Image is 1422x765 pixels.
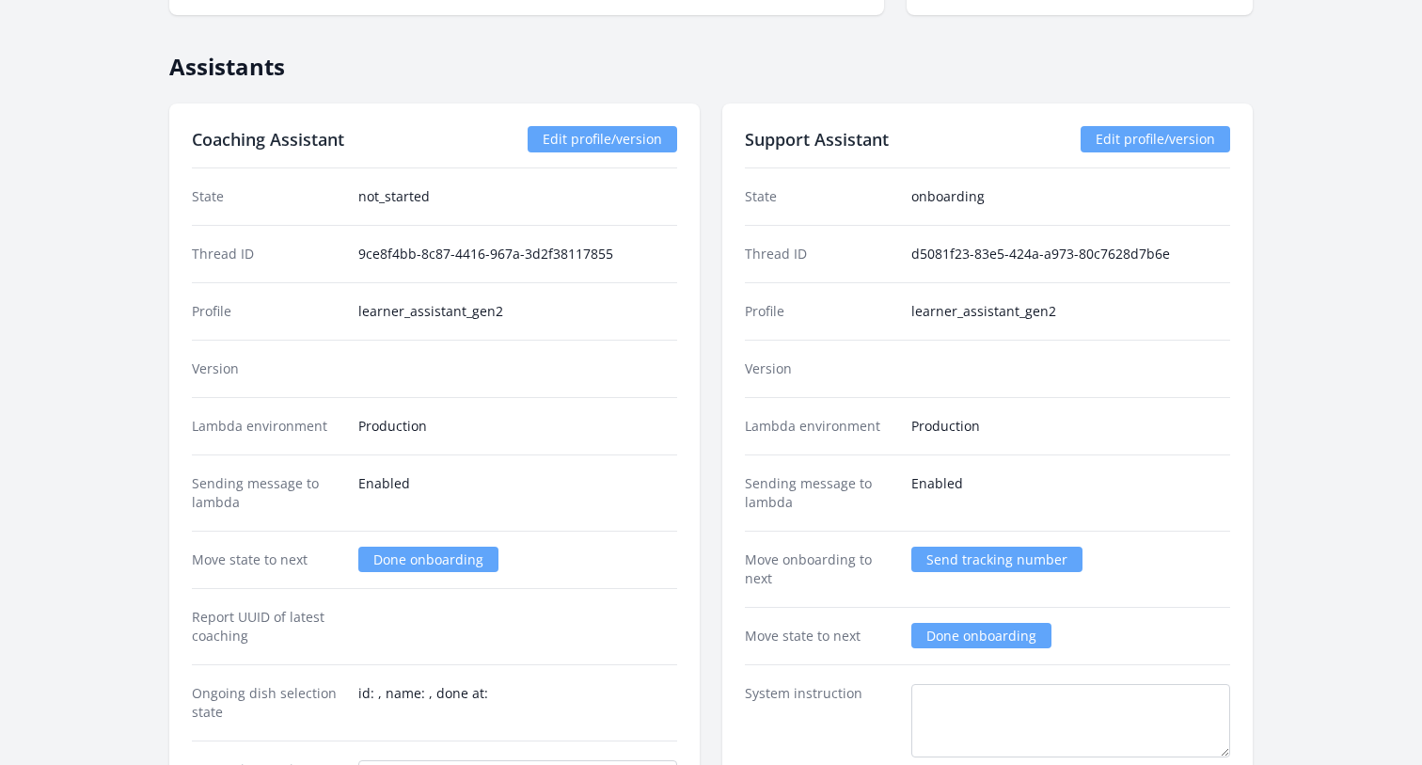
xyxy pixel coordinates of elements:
dt: Ongoing dish selection state [192,684,343,722]
dt: Sending message to lambda [192,474,343,512]
dd: Enabled [358,474,677,512]
dt: Lambda environment [745,417,896,436]
dt: Sending message to lambda [745,474,896,512]
dd: Enabled [911,474,1230,512]
dt: Version [745,359,896,378]
dt: Profile [192,302,343,321]
dd: d5081f23-83e5-424a-a973-80c7628d7b6e [911,245,1230,263]
dt: Lambda environment [192,417,343,436]
dt: Move state to next [192,550,343,569]
a: Send tracking number [911,547,1082,572]
dt: Profile [745,302,896,321]
dd: learner_assistant_gen2 [358,302,677,321]
dd: Production [358,417,677,436]
a: Done onboarding [911,623,1051,648]
h2: Coaching Assistant [192,126,344,152]
dt: State [192,187,343,206]
dt: Move onboarding to next [745,550,896,588]
dt: Move state to next [745,627,896,645]
dd: learner_assistant_gen2 [911,302,1230,321]
dt: Thread ID [192,245,343,263]
dd: onboarding [911,187,1230,206]
dd: id: , name: , done at: [358,684,677,722]
dd: Production [911,417,1230,436]
a: Done onboarding [358,547,498,572]
h2: Support Assistant [745,126,889,152]
a: Edit profile/version [528,126,677,152]
a: Edit profile/version [1081,126,1230,152]
dt: Report UUID of latest coaching [192,608,343,645]
h2: Assistants [169,38,1253,81]
dd: 9ce8f4bb-8c87-4416-967a-3d2f38117855 [358,245,677,263]
dd: not_started [358,187,677,206]
dt: State [745,187,896,206]
dt: Thread ID [745,245,896,263]
dt: Version [192,359,343,378]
